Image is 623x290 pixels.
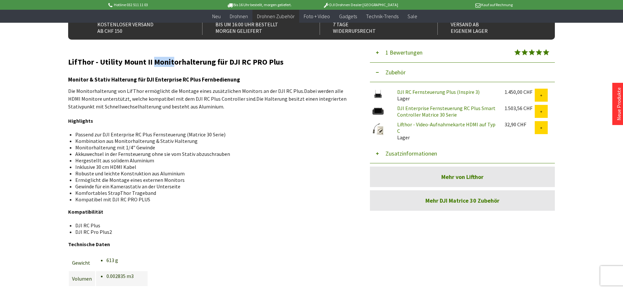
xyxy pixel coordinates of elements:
div: 7 Tage Widerrufsrecht [320,19,423,35]
span: Drohnen Zubehör [257,13,295,19]
a: Sale [403,10,422,23]
li: 613 g [106,257,139,263]
td: Volumen [68,271,95,286]
div: Kostenloser Versand ab CHF 150 [84,19,188,35]
div: 32,90 CHF [505,121,535,128]
a: Neu [208,10,225,23]
img: DJI RC Fernsteuerung Plus (Inspire 3) [370,89,386,99]
div: Versand ab eigenem Lager [437,19,541,35]
div: Bis um 16:00 Uhr bestellt Morgen geliefert [202,19,306,35]
p: DJI Drohnen Dealer [GEOGRAPHIC_DATA] [310,1,411,9]
span: Technik-Trends [366,13,398,19]
button: Zusatzinformationen [370,144,555,163]
strong: Technische Daten [68,241,110,247]
strong: Kompatibilität [68,208,103,215]
li: Ermöglicht die Montage eines externen Monitors [75,177,345,183]
div: Lager [392,121,499,141]
div: 1.503,56 CHF [505,105,535,111]
span: Die Monitorhalterung von LifThor ermöglicht die Montage eines zusätzlichen Monitors an der DJI RC... [68,88,304,94]
h2: LifThor - Utility Mount II Monitorhalterung für DJI RC PRO Plus [68,58,350,66]
li: Kombination aus Monitorhalterung & Stativ Halterung [75,138,345,144]
li: Passend zur DJI Enterprise RC Plus Fernsteuerung (Matrice 30 Serie) [75,131,345,138]
li: Robuste und leichte Konstruktion aus Aluminium [75,170,345,177]
p: Bis 16 Uhr bestellt, morgen geliefert. [208,1,310,9]
h3: Monitor & Stativ Halterung für DJI Enterprise RC Plus Fernbedienung [68,75,350,84]
td: Gewicht [68,255,95,271]
a: Lifthor - Video-Aufnahmekarte HDMI auf Typ C [397,121,495,134]
li: Monitorhalterung mit 1/4" Gewinde [75,144,345,151]
li: DJI RC Pro Plus2 [75,229,345,235]
li: Hergestellt aus solidem Aluminium [75,157,345,164]
li: Gewinde für ein Kamerastativ an der Unterseite [75,183,345,190]
span: Drohnen [230,13,248,19]
p: Hotline 032 511 11 03 [107,1,208,9]
span: Foto + Video [304,13,330,19]
li: 0.002835 m3 [106,273,139,279]
a: DJI Enterprise Fernsteuerung RC Plus Smart Controller Matrice 30 Serie [397,105,495,118]
li: Komfortables StrapThor Trageband [75,190,345,196]
li: Inklusive 30 cm HDMI Kabel [75,164,345,170]
a: Drohnen Zubehör [252,10,299,23]
li: DJI RC Plus [75,222,345,229]
button: 1 Bewertungen [370,43,555,63]
a: Drohnen [225,10,252,23]
a: Technik-Trends [361,10,403,23]
span: Sale [408,13,417,19]
a: Mehr DJI Matrice 30 Zubehör [370,190,555,211]
img: Lifthor - Video-Aufnahmekarte HDMI auf Typ C [370,121,386,137]
a: Foto + Video [299,10,335,23]
a: Mehr von Lifthor [370,167,555,187]
button: Zubehör [370,63,555,82]
span: Gadgets [339,13,357,19]
li: Akkuwechsel in der Fernsteuerung ohne sie vom Stativ abzuschrauben [75,151,345,157]
a: Neue Produkte [616,87,622,120]
p: Kauf auf Rechnung [411,1,512,9]
div: 1.450,00 CHF [505,89,535,95]
strong: Highlights [68,118,93,124]
img: DJI Enterprise Fernsteuerung RC Plus Smart Controller Matrice 30 Serie [370,105,386,118]
span: Neu [212,13,221,19]
li: Kompatibel mit DJI RC PRO PLUS [75,196,345,203]
a: Gadgets [335,10,361,23]
a: DJI RC Fernsteuerung Plus (Inspire 3) [397,89,480,95]
div: Lager [392,89,499,102]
